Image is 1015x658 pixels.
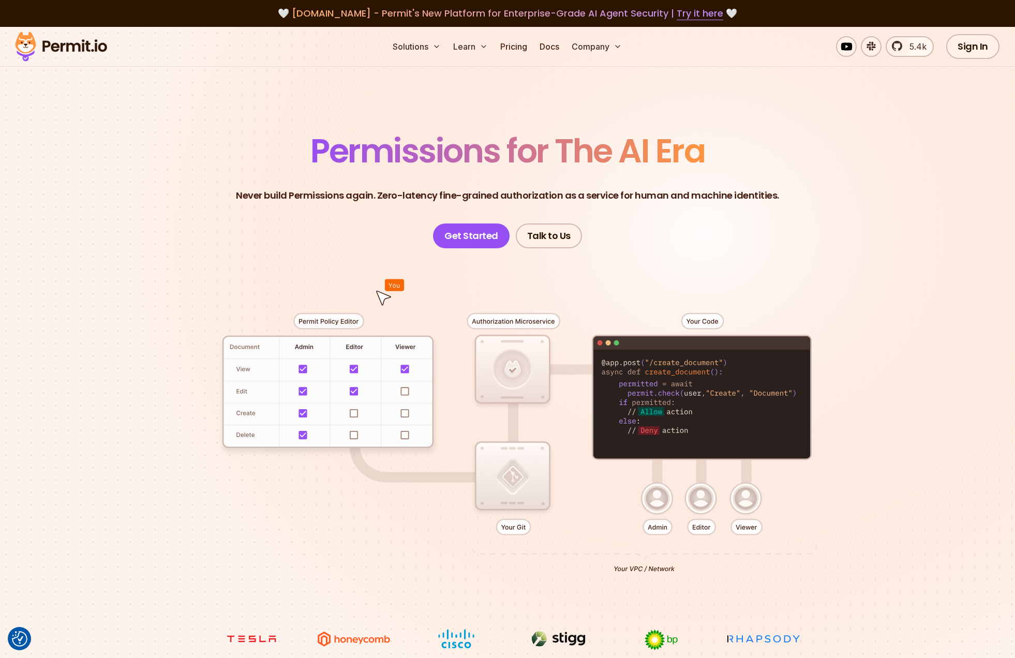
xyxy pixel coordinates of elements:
[903,40,927,53] span: 5.4k
[725,629,802,649] img: Rhapsody Health
[292,7,723,20] span: [DOMAIN_NAME] - Permit's New Platform for Enterprise-Grade AI Agent Security |
[213,629,290,649] img: tesla
[12,631,27,647] img: Revisit consent button
[568,36,626,57] button: Company
[520,629,598,649] img: Stigg
[449,36,492,57] button: Learn
[677,7,723,20] a: Try it here
[886,36,934,57] a: 5.4k
[516,223,582,248] a: Talk to Us
[12,631,27,647] button: Consent Preferences
[389,36,445,57] button: Solutions
[622,629,700,651] img: bp
[946,34,999,59] a: Sign In
[236,188,779,203] p: Never build Permissions again. Zero-latency fine-grained authorization as a service for human and...
[433,223,510,248] a: Get Started
[310,128,705,174] span: Permissions for The AI Era
[25,6,990,21] div: 🤍 🤍
[496,36,531,57] a: Pricing
[10,29,112,64] img: Permit logo
[315,629,393,649] img: Honeycomb
[535,36,563,57] a: Docs
[417,629,495,649] img: Cisco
